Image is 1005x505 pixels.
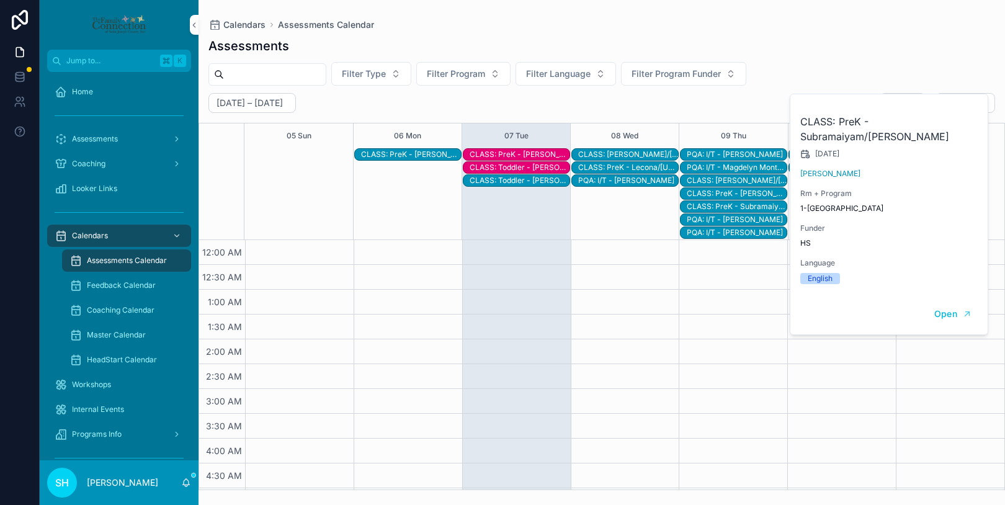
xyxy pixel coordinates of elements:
[470,175,569,186] div: CLASS: Toddler - Soundara/Herron
[91,15,146,35] img: App logo
[87,355,157,365] span: HeadStart Calendar
[47,398,191,421] a: Internal Events
[55,475,69,490] span: SH
[40,72,199,460] div: scrollable content
[287,123,311,148] button: 05 Sun
[72,231,108,241] span: Calendars
[687,149,787,160] div: PQA: I/T - Grace Rivelli
[800,114,979,144] h2: CLASS: PreK - Subramaiyam/[PERSON_NAME]
[621,62,746,86] button: Select Button
[800,258,979,268] span: Language
[470,150,569,159] div: CLASS: PreK - [PERSON_NAME]/[PERSON_NAME]
[687,214,787,225] div: PQA: I/T - Ulani Green
[687,202,787,212] div: CLASS: PreK - Subramaiyam/[PERSON_NAME]
[47,50,191,72] button: Jump to...K
[470,176,569,185] div: CLASS: Toddler - [PERSON_NAME]/[PERSON_NAME]
[62,299,191,321] a: Coaching Calendar
[578,149,678,160] div: CLASS: Toddler - Bravo/Gonzalez
[87,330,146,340] span: Master Calendar
[47,373,191,396] a: Workshops
[800,189,979,199] span: Rm + Program
[687,201,787,212] div: CLASS: PreK - Subramaiyam/Doherty
[62,324,191,346] a: Master Calendar
[687,175,787,186] div: CLASS: PreK - Wilson/Daniel
[72,380,111,390] span: Workshops
[687,162,787,173] div: PQA: I/T - Magdelyn Monterrey
[815,149,839,159] span: [DATE]
[687,150,787,159] div: PQA: I/T - [PERSON_NAME]
[687,176,787,185] div: CLASS: [PERSON_NAME]/[PERSON_NAME]
[199,247,245,257] span: 12:00 AM
[687,215,787,225] div: PQA: I/T - [PERSON_NAME]
[203,396,245,406] span: 3:00 AM
[223,19,266,31] span: Calendars
[611,123,638,148] button: 08 Wed
[87,476,158,489] p: [PERSON_NAME]
[203,470,245,481] span: 4:30 AM
[808,273,833,284] div: English
[175,56,185,66] span: K
[203,346,245,357] span: 2:00 AM
[687,189,787,199] div: CLASS: PreK - [PERSON_NAME]/[PERSON_NAME] ([PERSON_NAME])
[687,188,787,199] div: CLASS: PreK - Vanderwall/Rothrock (Bedsaul)
[66,56,155,66] span: Jump to...
[331,62,411,86] button: Select Button
[800,238,979,248] span: HS
[62,274,191,297] a: Feedback Calendar
[47,81,191,103] a: Home
[800,223,979,233] span: Funder
[470,163,569,172] div: CLASS: Toddler - [PERSON_NAME]/[PERSON_NAME]
[47,423,191,445] a: Programs Info
[87,256,167,266] span: Assessments Calendar
[361,150,461,159] div: CLASS: PreK - [PERSON_NAME]/[PERSON_NAME]
[926,304,980,324] button: Open
[342,68,386,80] span: Filter Type
[361,149,461,160] div: CLASS: PreK - Enders/McLaughlin
[203,421,245,431] span: 3:30 AM
[208,19,266,31] a: Calendars
[578,175,678,186] div: PQA: I/T - Melissa Stachowski
[278,19,374,31] a: Assessments Calendar
[72,87,93,97] span: Home
[62,249,191,272] a: Assessments Calendar
[470,162,569,173] div: CLASS: Toddler - Sopher/Buras
[632,68,721,80] span: Filter Program Funder
[47,225,191,247] a: Calendars
[800,169,860,179] a: [PERSON_NAME]
[203,371,245,382] span: 2:30 AM
[578,150,678,159] div: CLASS: [PERSON_NAME]/[PERSON_NAME]
[199,272,245,282] span: 12:30 AM
[47,128,191,150] a: Assessments
[504,123,529,148] button: 07 Tue
[416,62,511,86] button: Select Button
[87,305,154,315] span: Coaching Calendar
[208,37,289,55] h1: Assessments
[72,184,117,194] span: Looker Links
[800,203,979,213] span: 1-[GEOGRAPHIC_DATA]
[516,62,616,86] button: Select Button
[72,429,122,439] span: Programs Info
[721,123,746,148] button: 09 Thu
[62,349,191,371] a: HeadStart Calendar
[47,177,191,200] a: Looker Links
[687,227,787,238] div: PQA: I/T - Debra Todt
[87,280,156,290] span: Feedback Calendar
[203,445,245,456] span: 4:00 AM
[470,149,569,160] div: CLASS: PreK - Chacon/Aguilera
[687,163,787,172] div: PQA: I/T - Magdelyn Monterrey
[578,162,678,173] div: CLASS: PreK - Lecona/Washington
[205,321,245,332] span: 1:30 AM
[427,68,485,80] span: Filter Program
[578,163,678,172] div: CLASS: PreK - Lecona/[US_STATE]
[217,97,283,109] h2: [DATE] – [DATE]
[394,123,421,148] button: 06 Mon
[72,134,118,144] span: Assessments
